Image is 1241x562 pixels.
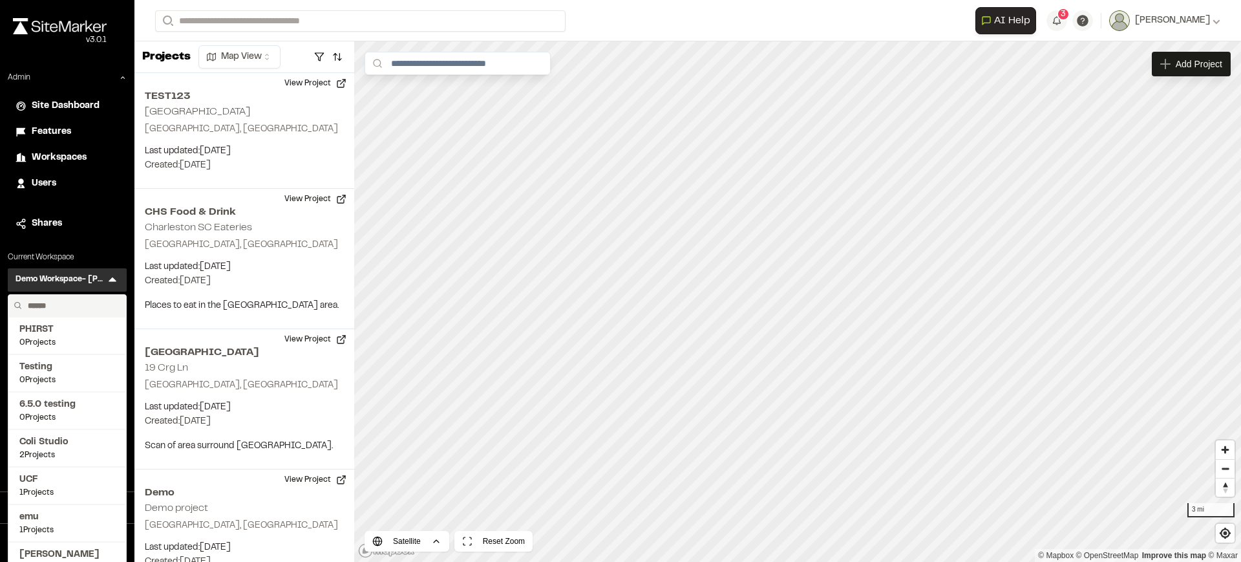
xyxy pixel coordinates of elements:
a: UCF1Projects [19,473,115,499]
span: Testing [19,360,115,374]
a: Users [16,177,119,191]
div: Oh geez...please don't... [13,34,107,46]
span: emu [19,510,115,524]
canvas: Map [354,41,1241,562]
span: Site Dashboard [32,99,100,113]
h2: Demo [145,485,344,501]
a: PHIRST0Projects [19,323,115,349]
span: Add Project [1176,58,1222,70]
button: Open AI Assistant [975,7,1036,34]
button: Zoom in [1216,440,1235,459]
span: UCF [19,473,115,487]
p: [GEOGRAPHIC_DATA], [GEOGRAPHIC_DATA] [145,378,344,393]
span: 2 Projects [19,449,115,461]
h2: CHS Food & Drink [145,204,344,220]
button: Reset bearing to north [1216,478,1235,497]
span: 1 Projects [19,487,115,499]
span: 1 Projects [19,524,115,536]
span: 0 Projects [19,337,115,349]
a: Features [16,125,119,139]
button: Find my location [1216,524,1235,543]
button: Reset Zoom [454,531,533,552]
span: [PERSON_NAME] [1135,14,1210,28]
p: Last updated: [DATE] [145,260,344,274]
p: Admin [8,72,30,83]
span: Users [32,177,56,191]
a: emu1Projects [19,510,115,536]
p: Created: [DATE] [145,158,344,173]
div: Open AI Assistant [975,7,1041,34]
button: 3 [1046,10,1067,31]
button: View Project [277,470,354,490]
p: [GEOGRAPHIC_DATA], [GEOGRAPHIC_DATA] [145,238,344,252]
a: Testing0Projects [19,360,115,386]
h2: 19 Crg Ln [145,363,188,373]
a: Workspaces [16,151,119,165]
p: Created: [DATE] [145,415,344,429]
p: Current Workspace [8,252,127,263]
span: Features [32,125,71,139]
p: Scan of area surround [GEOGRAPHIC_DATA]. [145,439,344,453]
span: Coli Studio [19,435,115,449]
div: 3 mi [1187,503,1235,517]
span: AI Help [994,13,1030,28]
span: PHIRST [19,323,115,337]
a: Map feedback [1142,551,1206,560]
button: View Project [277,329,354,350]
a: Maxar [1208,551,1238,560]
p: [GEOGRAPHIC_DATA], [GEOGRAPHIC_DATA] [145,122,344,136]
a: Coli Studio2Projects [19,435,115,461]
img: User [1109,10,1130,31]
span: 6.5.0 testing [19,398,115,412]
button: View Project [277,189,354,210]
button: Satellite [365,531,449,552]
p: Last updated: [DATE] [145,541,344,555]
h2: [GEOGRAPHIC_DATA] [145,345,344,360]
span: [PERSON_NAME] [19,548,115,562]
p: Created: [DATE] [145,274,344,288]
h2: Charleston SC Eateries [145,223,252,232]
a: Mapbox logo [358,543,415,558]
span: Workspaces [32,151,87,165]
a: OpenStreetMap [1076,551,1139,560]
p: Last updated: [DATE] [145,400,344,415]
span: Shares [32,217,62,231]
button: [PERSON_NAME] [1109,10,1220,31]
button: View Project [277,73,354,94]
a: Site Dashboard [16,99,119,113]
h2: TEST123 [145,89,344,104]
span: 3 [1061,8,1066,20]
h2: [GEOGRAPHIC_DATA] [145,107,250,116]
p: Last updated: [DATE] [145,144,344,158]
img: rebrand.png [13,18,107,34]
h2: Demo project [145,504,208,513]
span: 0 Projects [19,374,115,386]
button: Search [155,10,178,32]
h3: Demo Workspace- [PERSON_NAME] [16,274,106,286]
span: 0 Projects [19,412,115,424]
p: Projects [142,49,191,66]
a: 6.5.0 testing0Projects [19,398,115,424]
p: Places to eat in the [GEOGRAPHIC_DATA] area. [145,299,344,313]
p: [GEOGRAPHIC_DATA], [GEOGRAPHIC_DATA] [145,519,344,533]
button: Zoom out [1216,459,1235,478]
a: Mapbox [1038,551,1074,560]
a: Shares [16,217,119,231]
